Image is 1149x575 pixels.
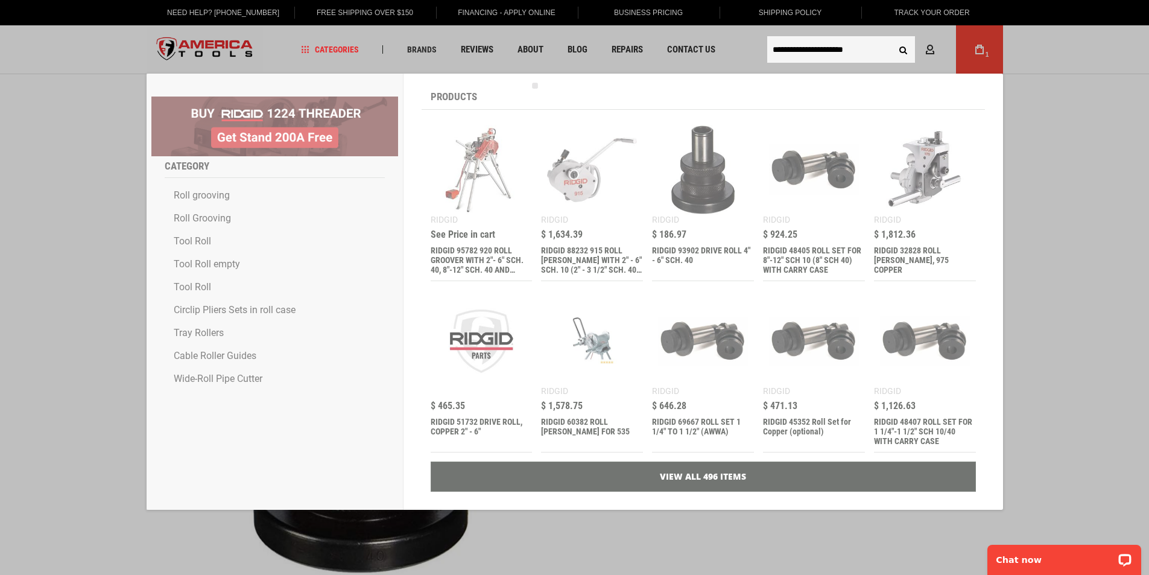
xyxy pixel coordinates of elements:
iframe: LiveChat chat widget [980,537,1149,575]
a: Brands [402,42,442,58]
a: Categories [296,42,364,58]
span: Categories [301,45,359,54]
span: Brands [407,45,437,54]
button: Search [892,38,915,61]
